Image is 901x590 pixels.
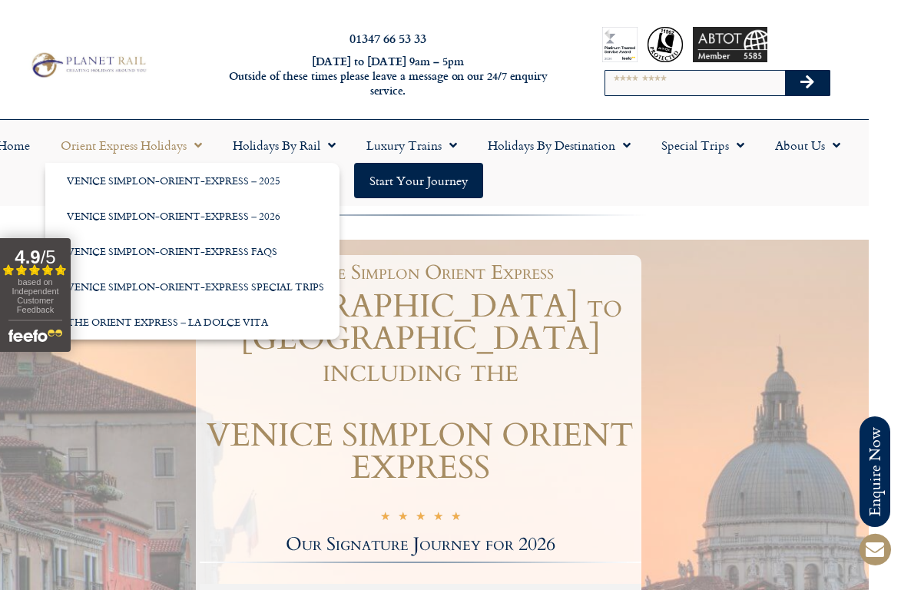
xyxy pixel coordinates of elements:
h1: [GEOGRAPHIC_DATA] to [GEOGRAPHIC_DATA] including the VENICE SIMPLON ORIENT EXPRESS [200,290,641,484]
button: Search [785,71,830,95]
a: 01347 66 53 33 [349,29,426,47]
a: Luxury Trains [351,128,472,163]
h2: Our Signature Journey for 2026 [200,535,641,554]
a: Orient Express Holidays [45,128,217,163]
a: The Orient Express – La Dolce Vita [45,304,340,340]
i: ☆ [398,511,408,525]
img: Planet Rail Train Holidays Logo [27,50,149,80]
a: Venice Simplon-Orient-Express FAQs [45,234,340,269]
a: About Us [760,128,856,163]
a: Venice Simplon-Orient-Express – 2025 [45,163,340,198]
h1: Venice Simplon Orient Express [207,263,634,283]
div: 5/5 [380,509,461,525]
a: Holidays by Destination [472,128,646,163]
a: Venice Simplon-Orient-Express – 2026 [45,198,340,234]
i: ☆ [416,511,426,525]
i: ☆ [451,511,461,525]
a: Special Trips [646,128,760,163]
h6: [DATE] to [DATE] 9am – 5pm Outside of these times please leave a message on our 24/7 enquiry serv... [212,55,565,98]
a: Holidays by Rail [217,128,351,163]
ul: Orient Express Holidays [45,163,340,340]
a: Venice Simplon-Orient-Express Special Trips [45,269,340,304]
a: Start your Journey [354,163,483,198]
i: ☆ [380,511,390,525]
i: ☆ [433,511,443,525]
